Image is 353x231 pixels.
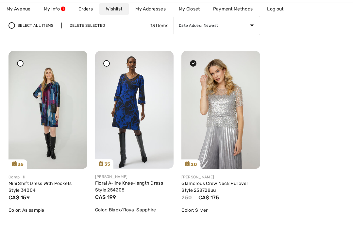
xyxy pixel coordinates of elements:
a: Payment Methods [207,3,260,15]
a: Log out [261,3,296,15]
a: Mini Shift Dress With Pockets Style 34004 [8,181,72,193]
a: My Info [37,3,72,15]
div: Compli K [8,174,87,180]
div: [PERSON_NAME] [95,174,174,180]
div: Color: Black/Royal Sapphire [95,206,174,213]
img: frank-lyman-tops-silver_258728_3_60c0_search.jpg [181,51,260,169]
a: My Closet [172,3,207,15]
span: 13 Items [150,22,168,29]
a: 20 [181,51,260,169]
img: compli-k-dresses-jumpsuits-as-sample_732934004_1_a09f_search.jpg [8,51,87,169]
span: Select All Items [18,23,54,28]
img: joseph-ribkoff-dresses-jumpsuits-black-royal-sapphire_254208_3_5b98_search.jpg [95,51,174,169]
a: Glamorous Crew Neck Pullover Style 258728uu [181,181,248,193]
a: My Addresses [129,3,172,15]
a: 35 [95,51,174,169]
a: 35 [8,51,87,169]
div: Delete Selected [61,23,113,28]
span: CA$ 199 [95,194,116,200]
a: Floral A-line Knee-length Dress Style 254208 [95,180,163,193]
span: My Avenue [7,6,31,12]
div: Color: As sample [8,207,87,214]
a: Wishlist [99,3,129,15]
span: CA$ 175 [198,194,219,201]
span: CA$ 159 [8,194,30,201]
div: [PERSON_NAME] [181,174,260,180]
a: Orders [72,3,99,15]
span: 250 [181,194,192,201]
div: Color: Silver [181,207,260,214]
